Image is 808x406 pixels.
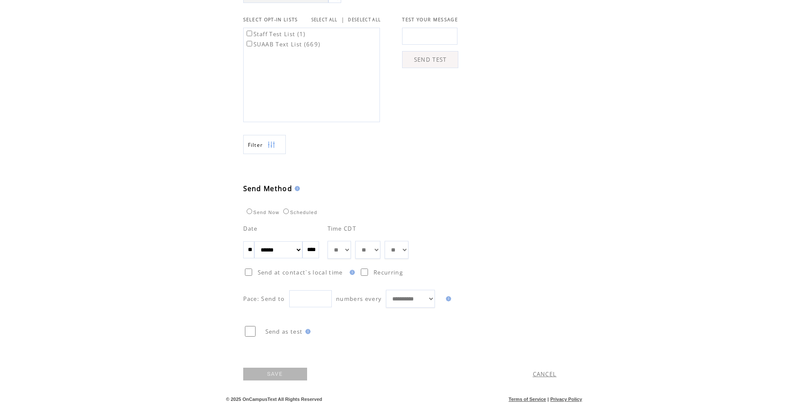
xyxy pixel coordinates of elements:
span: numbers every [336,295,382,303]
span: | [341,16,345,23]
label: Scheduled [281,210,317,215]
span: Send Method [243,184,293,193]
a: SAVE [243,368,307,380]
span: Send as test [265,328,303,335]
span: Time CDT [328,225,357,232]
img: help.gif [443,296,451,301]
label: SUAAB Text List (669) [245,40,321,48]
span: Recurring [374,269,403,276]
span: | [547,397,549,402]
a: Filter [243,135,286,154]
input: Staff Test List (1) [247,31,252,36]
img: filters.png [267,135,275,154]
span: Pace: Send to [243,295,285,303]
span: TEST YOUR MESSAGE [402,17,458,23]
a: Terms of Service [509,397,546,402]
span: Date [243,225,258,232]
label: Staff Test List (1) [245,30,306,38]
input: SUAAB Text List (669) [247,41,252,46]
img: help.gif [347,270,355,275]
a: SELECT ALL [311,17,338,23]
a: Privacy Policy [550,397,582,402]
label: Send Now [244,210,279,215]
a: SEND TEST [402,51,458,68]
span: Send at contact`s local time [258,269,343,276]
img: help.gif [292,186,300,191]
input: Scheduled [283,209,289,214]
a: DESELECT ALL [348,17,381,23]
input: Send Now [247,209,252,214]
span: Show filters [248,141,263,149]
img: help.gif [303,329,311,334]
a: CANCEL [533,370,557,378]
span: SELECT OPT-IN LISTS [243,17,298,23]
span: © 2025 OnCampusText All Rights Reserved [226,397,322,402]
